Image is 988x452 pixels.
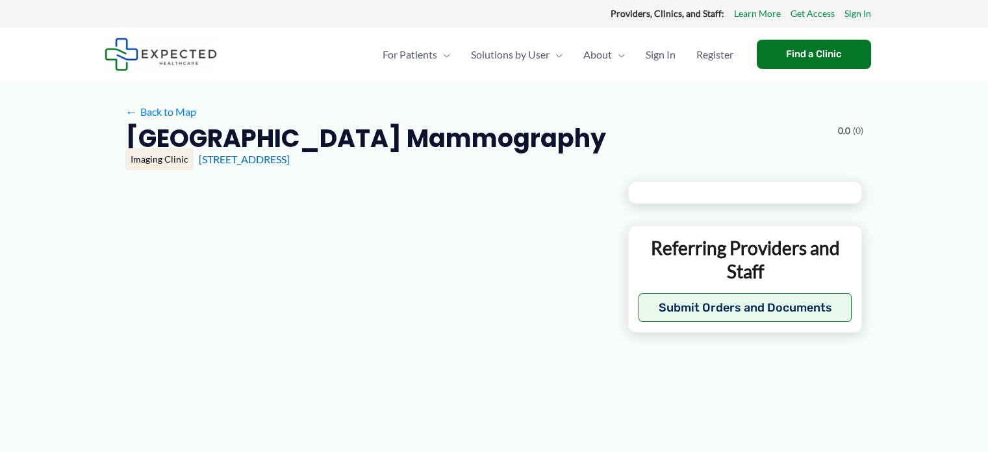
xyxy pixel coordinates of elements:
a: Sign In [635,32,686,77]
strong: Providers, Clinics, and Staff: [611,8,724,19]
span: About [583,32,612,77]
a: Sign In [844,5,871,22]
a: Get Access [791,5,835,22]
span: Menu Toggle [550,32,563,77]
p: Referring Providers and Staff [639,236,852,284]
span: Register [696,32,733,77]
a: ←Back to Map [125,102,196,122]
span: Menu Toggle [612,32,625,77]
a: Find a Clinic [757,40,871,69]
span: Sign In [646,32,676,77]
a: [STREET_ADDRESS] [199,153,290,165]
h2: [GEOGRAPHIC_DATA] Mammography [125,122,606,154]
span: 0.0 [838,122,850,139]
button: Submit Orders and Documents [639,293,852,322]
a: Register [686,32,744,77]
a: For PatientsMenu Toggle [372,32,461,77]
nav: Primary Site Navigation [372,32,744,77]
span: For Patients [383,32,437,77]
span: ← [125,105,138,118]
span: Menu Toggle [437,32,450,77]
a: AboutMenu Toggle [573,32,635,77]
a: Learn More [734,5,781,22]
span: (0) [853,122,863,139]
div: Imaging Clinic [125,148,194,170]
a: Solutions by UserMenu Toggle [461,32,573,77]
span: Solutions by User [471,32,550,77]
img: Expected Healthcare Logo - side, dark font, small [105,38,217,71]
